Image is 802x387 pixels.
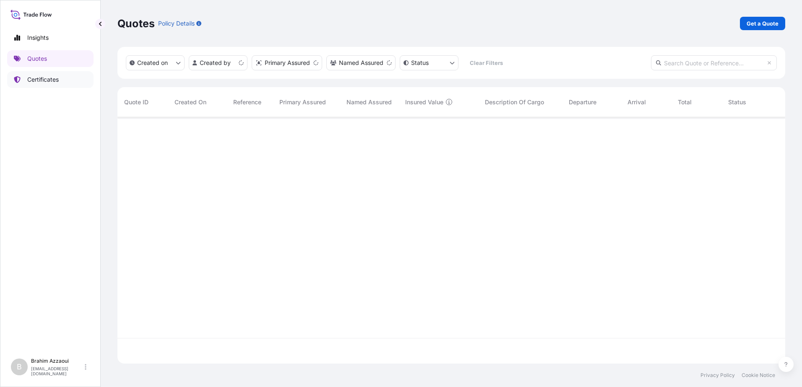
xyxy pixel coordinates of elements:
[31,366,83,376] p: [EMAIL_ADDRESS][DOMAIN_NAME]
[279,98,326,106] span: Primary Assured
[7,29,94,46] a: Insights
[728,98,746,106] span: Status
[470,59,503,67] p: Clear Filters
[31,358,83,364] p: Brahim Azzaoui
[651,55,777,70] input: Search Quote or Reference...
[628,98,646,106] span: Arrival
[126,55,185,70] button: createdOn Filter options
[27,54,47,63] p: Quotes
[400,55,458,70] button: certificateStatus Filter options
[174,98,206,106] span: Created On
[233,98,261,106] span: Reference
[117,17,155,30] p: Quotes
[740,17,785,30] a: Get a Quote
[700,372,735,379] a: Privacy Policy
[137,59,168,67] p: Created on
[17,363,22,371] span: B
[189,55,247,70] button: createdBy Filter options
[7,71,94,88] a: Certificates
[463,56,510,70] button: Clear Filters
[7,50,94,67] a: Quotes
[27,75,59,84] p: Certificates
[200,59,231,67] p: Created by
[485,98,544,106] span: Description Of Cargo
[252,55,322,70] button: distributor Filter options
[158,19,195,28] p: Policy Details
[27,34,49,42] p: Insights
[265,59,310,67] p: Primary Assured
[346,98,392,106] span: Named Assured
[405,98,443,106] span: Insured Value
[742,372,775,379] a: Cookie Notice
[339,59,383,67] p: Named Assured
[124,98,148,106] span: Quote ID
[747,19,779,28] p: Get a Quote
[411,59,429,67] p: Status
[326,55,396,70] button: cargoOwner Filter options
[678,98,692,106] span: Total
[569,98,596,106] span: Departure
